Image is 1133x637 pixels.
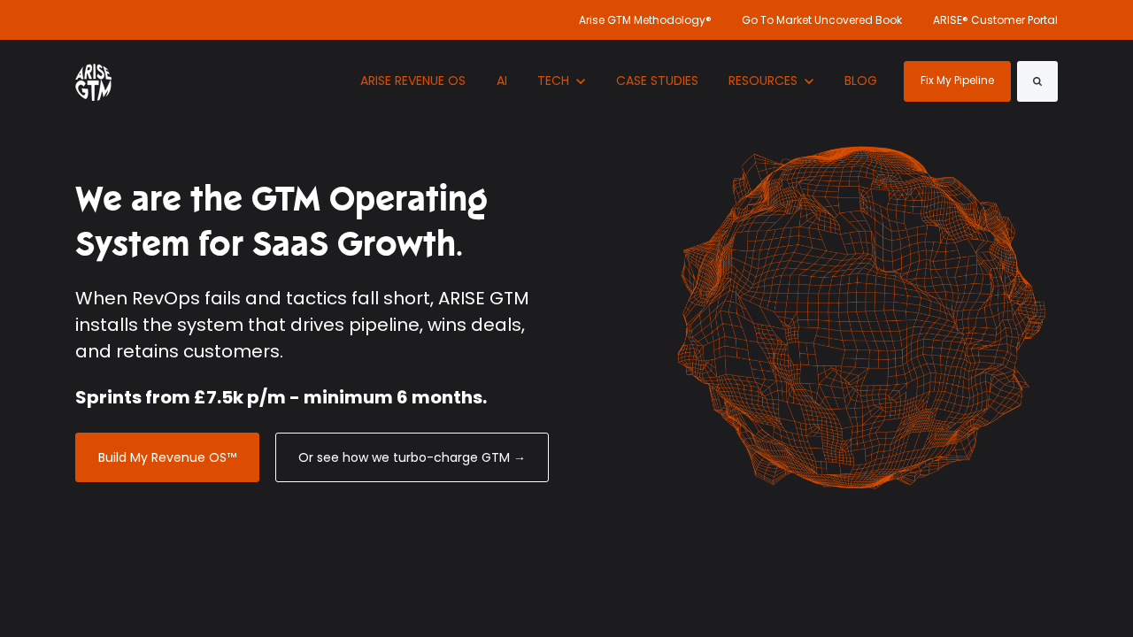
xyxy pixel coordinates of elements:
a: Build My Revenue OS™ [75,433,259,482]
button: Search [1017,61,1058,102]
a: CASE STUDIES [603,40,712,122]
span: RESOURCES [729,72,798,89]
span: Show submenu for TECH [538,72,539,73]
img: shape-61 orange [664,127,1058,508]
a: AI [483,40,520,122]
h1: We are the GTM Operating System for SaaS Growth. [75,177,553,268]
a: Or see how we turbo-charge GTM → [275,433,549,482]
a: ARISE REVENUE OS [347,40,479,122]
button: Show submenu for RESOURCES RESOURCES [716,40,827,122]
nav: Desktop navigation [347,40,890,122]
span: TECH [538,72,570,89]
strong: Sprints from £7.5k p/m - minimum 6 months. [75,385,487,410]
p: When RevOps fails and tactics fall short, ARISE GTM installs the system that drives pipeline, win... [75,285,553,365]
a: Fix My Pipeline [904,61,1011,102]
span: Show submenu for RESOURCES [729,72,730,73]
a: BLOG [831,40,890,122]
img: ARISE GTM logo (1) white [75,61,112,101]
button: Show submenu for TECH TECH [525,40,598,122]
